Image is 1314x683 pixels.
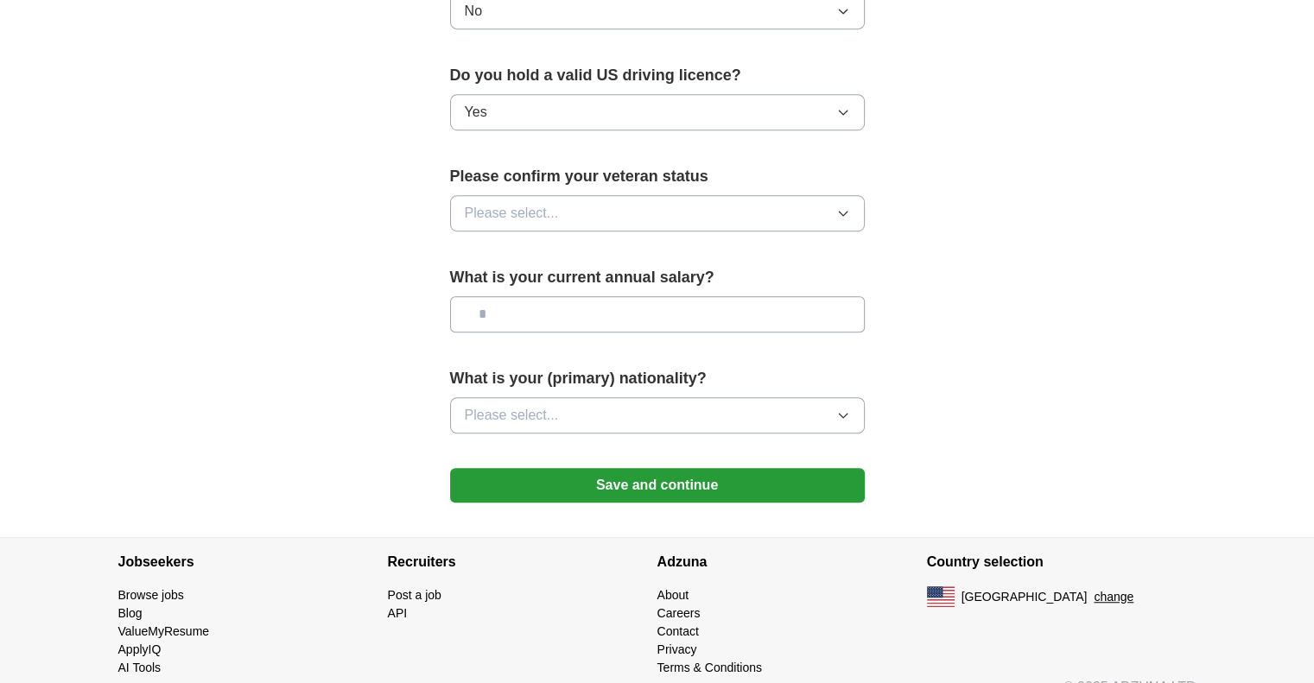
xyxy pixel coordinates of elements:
[118,606,143,620] a: Blog
[927,538,1197,586] h4: Country selection
[450,367,865,390] label: What is your (primary) nationality?
[388,588,441,602] a: Post a job
[657,642,697,656] a: Privacy
[388,606,408,620] a: API
[118,661,162,674] a: AI Tools
[465,1,482,22] span: No
[450,266,865,289] label: What is your current annual salary?
[927,586,955,607] img: US flag
[450,195,865,231] button: Please select...
[450,397,865,433] button: Please select...
[450,64,865,87] label: Do you hold a valid US driving licence?
[657,588,689,602] a: About
[118,588,184,602] a: Browse jobs
[657,624,699,638] a: Contact
[657,661,762,674] a: Terms & Conditions
[962,588,1088,606] span: [GEOGRAPHIC_DATA]
[450,94,865,130] button: Yes
[657,606,701,620] a: Careers
[465,405,559,426] span: Please select...
[118,624,210,638] a: ValueMyResume
[450,165,865,188] label: Please confirm your veteran status
[465,102,487,123] span: Yes
[118,642,162,656] a: ApplyIQ
[465,203,559,224] span: Please select...
[450,468,865,503] button: Save and continue
[1094,588,1133,606] button: change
